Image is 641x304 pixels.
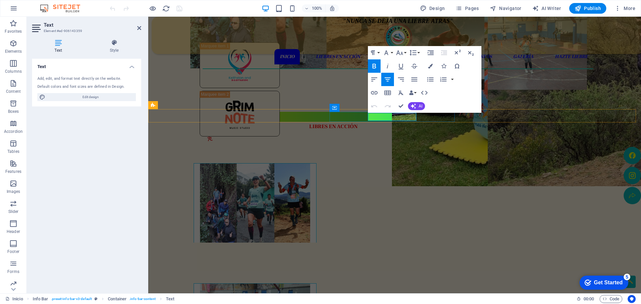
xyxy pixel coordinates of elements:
button: Colors [424,59,437,73]
button: Data Bindings [408,86,417,99]
h4: Text [32,39,87,53]
span: Code [603,295,619,303]
button: Decrease Indent [438,46,450,59]
h6: 100% [312,4,323,12]
button: Superscript [451,46,464,59]
div: Add, edit, and format text directly on the website. [37,76,136,82]
span: Click to select. Double-click to edit [33,295,48,303]
span: AI [419,104,422,108]
span: Navigator [490,5,521,12]
div: Get Started 5 items remaining, 0% complete [5,3,54,17]
span: Click to select. Double-click to edit [166,295,174,303]
button: Publish [569,3,606,14]
button: Align Justify [408,73,421,86]
button: Undo (Ctrl+Z) [368,99,381,113]
button: Redo (Ctrl+Shift+Z) [381,99,394,113]
button: HTML [418,86,431,99]
span: 00 00 [584,295,594,303]
span: Publish [575,5,601,12]
p: Features [5,169,21,174]
button: Ordered List [437,73,450,86]
button: Subscript [464,46,477,59]
button: Insert Link [368,86,381,99]
button: Bold (Ctrl+B) [368,59,381,73]
button: Italic (Ctrl+I) [381,59,394,73]
p: Forms [7,269,19,274]
p: Favorites [5,29,22,34]
p: Boxes [8,109,19,114]
i: Reload page [162,5,170,12]
button: AI Writer [529,3,564,14]
p: Footer [7,249,19,254]
span: : [588,296,589,301]
span: Edit design [47,93,134,101]
i: On resize automatically adjust zoom level to fit chosen device. [329,5,335,11]
button: Font Size [395,46,407,59]
p: Columns [5,69,22,74]
i: This element is a customizable preset [94,297,97,301]
p: Slider [8,209,19,214]
button: Underline (Ctrl+U) [395,59,407,73]
button: Paragraph Format [368,46,381,59]
button: Navigator [487,3,524,14]
span: . info-bar-content [129,295,156,303]
p: Content [6,89,21,94]
span: Click to select. Double-click to edit [108,295,127,303]
button: Pages [453,3,481,14]
button: Edit design [37,93,136,101]
button: Increase Indent [424,46,437,59]
div: Design (Ctrl+Alt+Y) [417,3,448,14]
button: Design [417,3,448,14]
button: Align Left [368,73,381,86]
button: Font Family [381,46,394,59]
button: AI [408,102,425,110]
h6: Session time [577,295,594,303]
span: . preset-info-bar-v3-default [51,295,92,303]
button: Strikethrough [408,59,421,73]
button: Unordered List [424,73,437,86]
div: 5 [49,1,56,8]
img: Editor Logo [38,4,88,12]
a: Click to cancel selection. Double-click to open Pages [5,295,23,303]
h4: Style [87,39,141,53]
div: Get Started [20,7,48,13]
div: Default colors and font sizes are defined in Design. [37,84,136,90]
span: AI Writer [532,5,561,12]
nav: breadcrumb [33,295,174,303]
h3: Element #ed-906143359 [44,28,128,34]
button: Code [600,295,622,303]
button: Align Center [381,73,394,86]
button: Line Height [408,46,421,59]
span: Design [420,5,445,12]
button: Special Characters [451,59,463,73]
h2: Text [44,22,141,28]
p: Images [7,189,20,194]
button: Ordered List [450,73,455,86]
button: Clear Formatting [395,86,407,99]
p: Elements [5,49,22,54]
p: Tables [7,149,19,154]
button: Confirm (Ctrl+⏎) [395,99,407,113]
button: reload [162,4,170,12]
p: Accordion [4,129,23,134]
button: Click here to leave preview mode and continue editing [149,4,157,12]
button: Insert Table [381,86,394,99]
span: Pages [455,5,479,12]
h4: Text [32,59,141,71]
button: More [612,3,638,14]
p: Header [7,229,20,234]
span: More [614,5,635,12]
button: Usercentrics [628,295,636,303]
button: 100% [302,4,326,12]
button: Icons [437,59,450,73]
button: Align Right [395,73,407,86]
